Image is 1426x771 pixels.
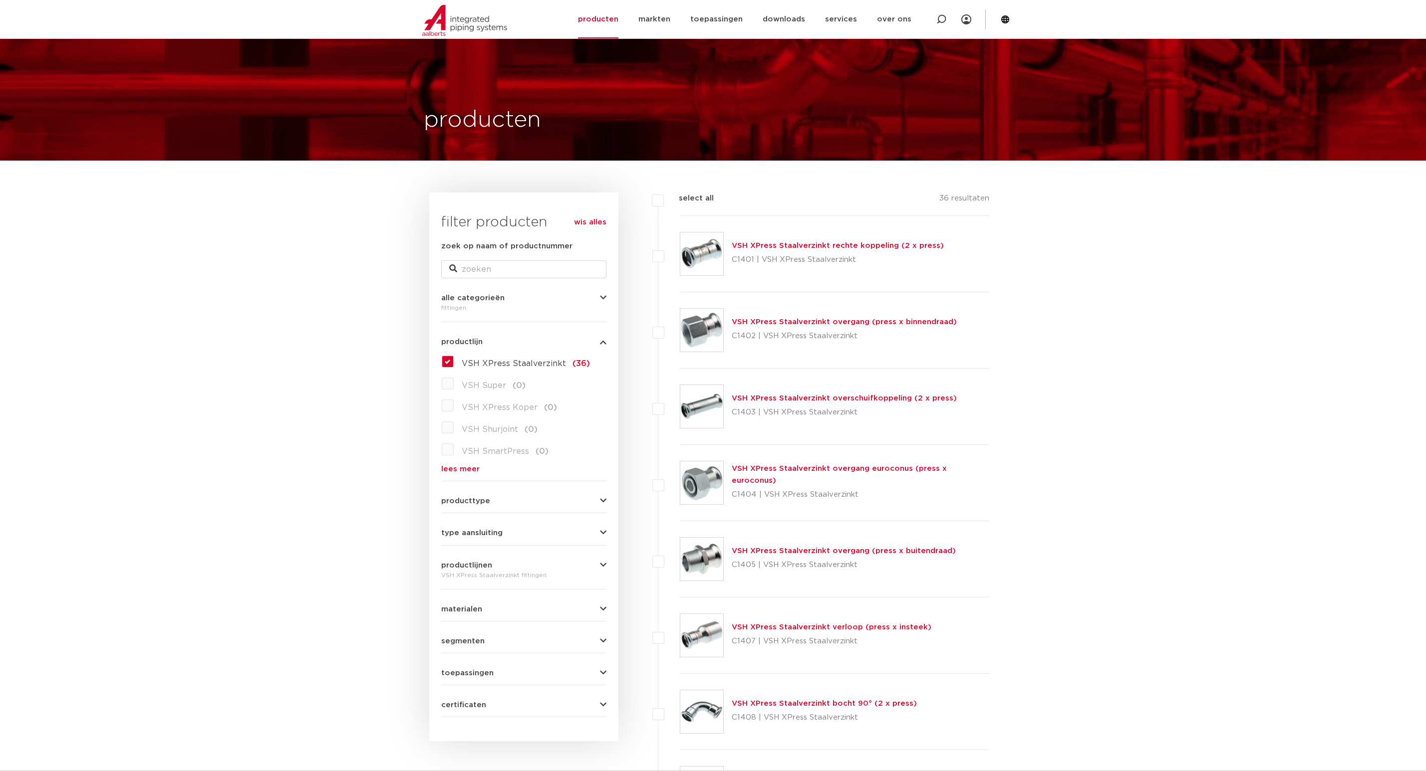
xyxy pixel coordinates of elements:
p: C1401 | VSH XPress Staalverzinkt [732,252,944,268]
h3: filter producten [441,212,606,232]
a: VSH XPress Staalverzinkt rechte koppeling (2 x press) [732,242,944,249]
img: Thumbnail for VSH XPress Staalverzinkt overschuifkoppeling (2 x press) [680,385,723,428]
p: C1407 | VSH XPress Staalverzinkt [732,633,931,649]
img: Thumbnail for VSH XPress Staalverzinkt rechte koppeling (2 x press) [680,232,723,275]
span: certificaten [441,701,486,709]
div: fittingen [441,302,606,314]
img: Thumbnail for VSH XPress Staalverzinkt overgang (press x buitendraad) [680,538,723,580]
p: C1404 | VSH XPress Staalverzinkt [732,487,990,503]
a: VSH XPress Staalverzinkt overgang (press x binnendraad) [732,318,957,326]
span: VSH SmartPress [462,447,529,455]
span: toepassingen [441,669,494,677]
label: zoek op naam of productnummer [441,240,572,252]
input: zoeken [441,260,606,278]
p: C1402 | VSH XPress Staalverzinkt [732,328,957,344]
span: (0) [513,382,526,389]
span: VSH Shurjoint [462,425,518,433]
span: (0) [544,403,557,411]
p: 36 resultaten [939,193,989,208]
a: VSH XPress Staalverzinkt bocht 90° (2 x press) [732,700,917,707]
span: VSH Super [462,382,506,389]
img: Thumbnail for VSH XPress Staalverzinkt bocht 90° (2 x press) [680,690,723,733]
span: VSH XPress Koper [462,403,538,411]
a: lees meer [441,465,606,473]
img: Thumbnail for VSH XPress Staalverzinkt overgang (press x binnendraad) [680,309,723,352]
p: C1408 | VSH XPress Staalverzinkt [732,710,917,726]
span: type aansluiting [441,529,503,537]
span: (36) [572,360,590,368]
button: toepassingen [441,669,606,677]
a: VSH XPress Staalverzinkt overgang (press x buitendraad) [732,547,956,555]
p: C1403 | VSH XPress Staalverzinkt [732,404,957,420]
img: Thumbnail for VSH XPress Staalverzinkt verloop (press x insteek) [680,614,723,657]
span: materialen [441,605,482,613]
a: VSH XPress Staalverzinkt verloop (press x insteek) [732,623,931,631]
a: VSH XPress Staalverzinkt overgang euroconus (press x euroconus) [732,465,947,484]
span: (0) [525,425,538,433]
span: producttype [441,497,490,505]
button: productlijnen [441,562,606,569]
button: certificaten [441,701,606,709]
span: alle categorieën [441,294,505,302]
h1: producten [424,104,541,136]
a: wis alles [574,216,606,228]
button: alle categorieën [441,294,606,302]
button: segmenten [441,637,606,645]
button: type aansluiting [441,529,606,537]
span: VSH XPress Staalverzinkt [462,360,566,368]
span: (0) [536,447,549,455]
span: productlijnen [441,562,492,569]
button: productlijn [441,338,606,346]
button: materialen [441,605,606,613]
span: productlijn [441,338,483,346]
div: VSH XPress Staalverzinkt fittingen [441,569,606,581]
span: segmenten [441,637,485,645]
p: C1405 | VSH XPress Staalverzinkt [732,557,956,573]
a: VSH XPress Staalverzinkt overschuifkoppeling (2 x press) [732,394,957,402]
img: Thumbnail for VSH XPress Staalverzinkt overgang euroconus (press x euroconus) [680,461,723,504]
button: producttype [441,497,606,505]
label: select all [664,193,714,204]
